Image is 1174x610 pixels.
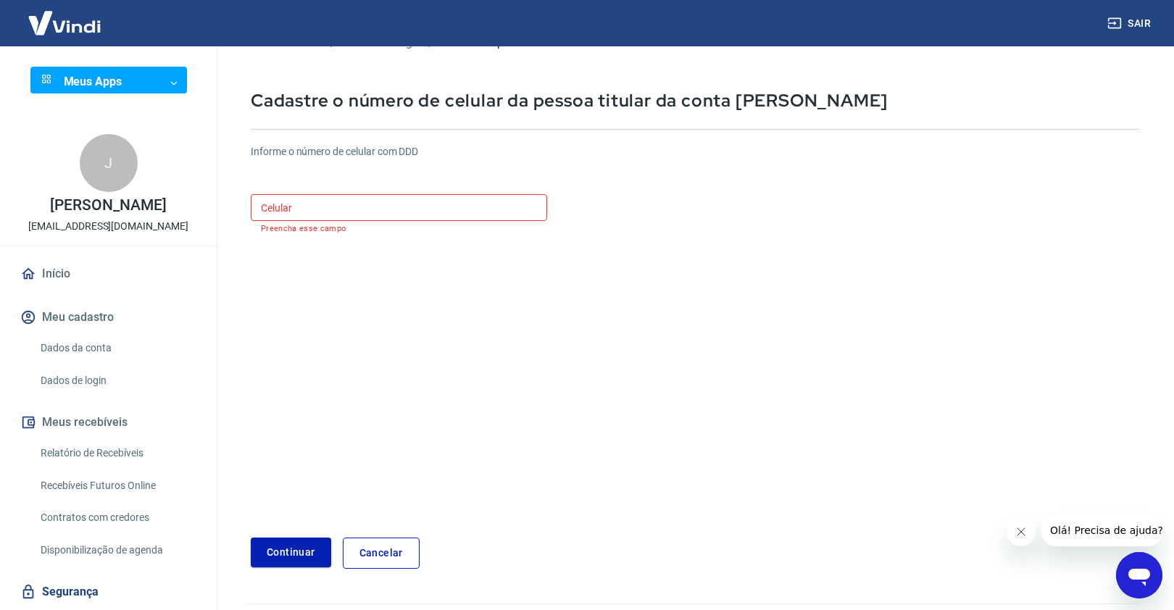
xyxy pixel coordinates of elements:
[1041,514,1162,546] iframe: Mensagem da empresa
[50,198,166,213] p: [PERSON_NAME]
[251,89,1139,112] p: Cadastre o número de celular da pessoa titular da conta [PERSON_NAME]
[80,134,138,192] div: J
[35,333,199,363] a: Dados da conta
[35,535,199,565] a: Disponibilização de agenda
[251,144,1139,159] h6: Informe o número de celular com DDD
[17,576,199,608] a: Segurança
[17,258,199,290] a: Início
[28,219,188,234] p: [EMAIL_ADDRESS][DOMAIN_NAME]
[35,503,199,532] a: Contratos com credores
[1116,552,1162,598] iframe: Botão para abrir a janela de mensagens
[251,538,331,567] button: Continuar
[17,1,112,45] img: Vindi
[35,438,199,468] a: Relatório de Recebíveis
[343,538,420,569] a: Cancelar
[35,366,199,396] a: Dados de login
[261,224,537,233] p: Preencha esse campo
[17,406,199,438] button: Meus recebíveis
[9,10,122,22] span: Olá! Precisa de ajuda?
[1007,517,1036,546] iframe: Fechar mensagem
[1104,10,1157,37] button: Sair
[17,301,199,333] button: Meu cadastro
[35,471,199,501] a: Recebíveis Futuros Online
